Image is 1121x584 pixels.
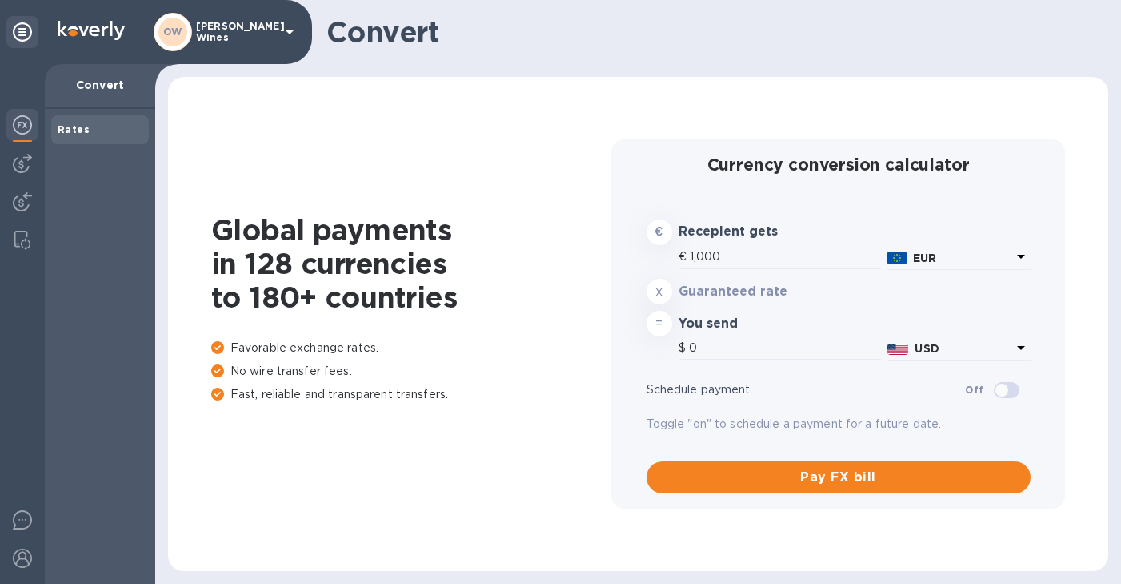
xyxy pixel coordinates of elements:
[679,336,689,360] div: $
[647,416,1031,433] p: Toggle "on" to schedule a payment for a future date.
[689,336,881,360] input: Amount
[13,115,32,135] img: Foreign exchange
[913,252,936,264] b: EUR
[211,340,611,356] p: Favorable exchange rates.
[211,213,611,314] h1: Global payments in 128 currencies to 180+ countries
[58,77,142,93] p: Convert
[6,16,38,48] div: Unpin categories
[679,224,835,240] h3: Recepient gets
[647,461,1031,493] button: Pay FX bill
[647,381,966,398] p: Schedule payment
[211,386,611,403] p: Fast, reliable and transparent transfers.
[647,279,672,304] div: x
[655,225,663,238] strong: €
[690,245,881,269] input: Amount
[887,344,909,355] img: USD
[965,384,983,396] b: Off
[647,311,672,336] div: =
[659,468,1018,487] span: Pay FX bill
[326,15,1095,49] h1: Convert
[915,342,939,355] b: USD
[679,284,835,300] h3: Guaranteed rate
[58,123,90,135] b: Rates
[679,316,835,332] h3: You send
[58,21,125,40] img: Logo
[679,245,690,269] div: €
[211,363,611,380] p: No wire transfer fees.
[163,26,182,38] b: OW
[647,155,1031,175] h2: Currency conversion calculator
[196,21,276,43] p: [PERSON_NAME] Wines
